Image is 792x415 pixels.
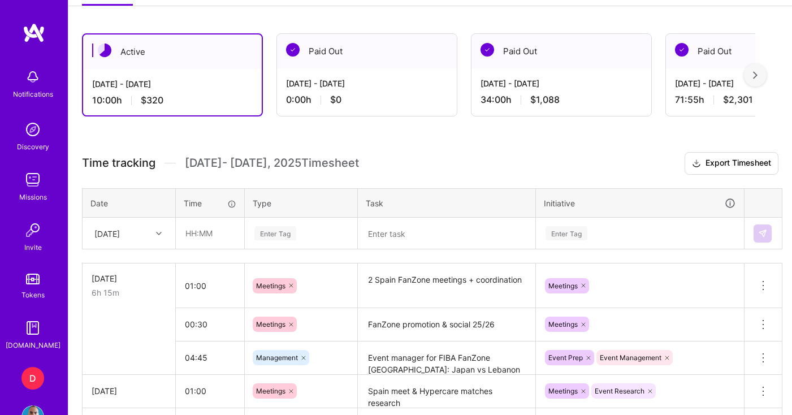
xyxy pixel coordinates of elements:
[17,141,49,153] div: Discovery
[481,77,642,89] div: [DATE] - [DATE]
[692,158,701,170] i: icon Download
[277,34,457,68] div: Paid Out
[544,197,736,210] div: Initiative
[184,197,236,209] div: Time
[685,152,778,175] button: Export Timesheet
[330,94,341,106] span: $0
[23,23,45,43] img: logo
[256,320,285,328] span: Meetings
[21,219,44,241] img: Invite
[176,309,244,339] input: HH:MM
[92,78,253,90] div: [DATE] - [DATE]
[83,34,262,69] div: Active
[548,387,578,395] span: Meetings
[600,353,661,362] span: Event Management
[21,118,44,141] img: discovery
[156,231,162,236] i: icon Chevron
[98,44,111,57] img: Active
[92,287,166,299] div: 6h 15m
[548,320,578,328] span: Meetings
[83,188,176,218] th: Date
[359,309,534,340] textarea: FanZone promotion & social 25/26
[359,265,534,307] textarea: 2 Spain FanZone meetings + coordination
[13,88,53,100] div: Notifications
[141,94,163,106] span: $320
[24,241,42,253] div: Invite
[176,271,244,301] input: HH:MM
[94,227,120,239] div: [DATE]
[19,191,47,203] div: Missions
[21,367,44,390] div: D
[245,188,358,218] th: Type
[21,289,45,301] div: Tokens
[21,317,44,339] img: guide book
[675,43,689,57] img: Paid Out
[481,43,494,57] img: Paid Out
[358,188,536,218] th: Task
[471,34,651,68] div: Paid Out
[758,229,767,238] img: Submit
[176,376,244,406] input: HH:MM
[595,387,644,395] span: Event Research
[19,367,47,390] a: D
[21,66,44,88] img: bell
[6,339,60,351] div: [DOMAIN_NAME]
[256,387,285,395] span: Meetings
[176,343,244,373] input: HH:MM
[530,94,560,106] span: $1,088
[286,43,300,57] img: Paid Out
[185,156,359,170] span: [DATE] - [DATE] , 2025 Timesheet
[92,273,166,284] div: [DATE]
[359,343,534,374] textarea: Event manager for FIBA FanZone [GEOGRAPHIC_DATA]: Japan vs Lebanon + ROS prep
[481,94,642,106] div: 34:00 h
[254,224,296,242] div: Enter Tag
[92,94,253,106] div: 10:00 h
[176,218,244,248] input: HH:MM
[21,168,44,191] img: teamwork
[286,77,448,89] div: [DATE] - [DATE]
[723,94,753,106] span: $2,301
[256,353,298,362] span: Management
[26,274,40,284] img: tokens
[286,94,448,106] div: 0:00 h
[548,282,578,290] span: Meetings
[92,385,166,397] div: [DATE]
[753,71,758,79] img: right
[359,376,534,407] textarea: Spain meet & Hypercare matches research
[256,282,285,290] span: Meetings
[548,353,583,362] span: Event Prep
[546,224,587,242] div: Enter Tag
[82,156,155,170] span: Time tracking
